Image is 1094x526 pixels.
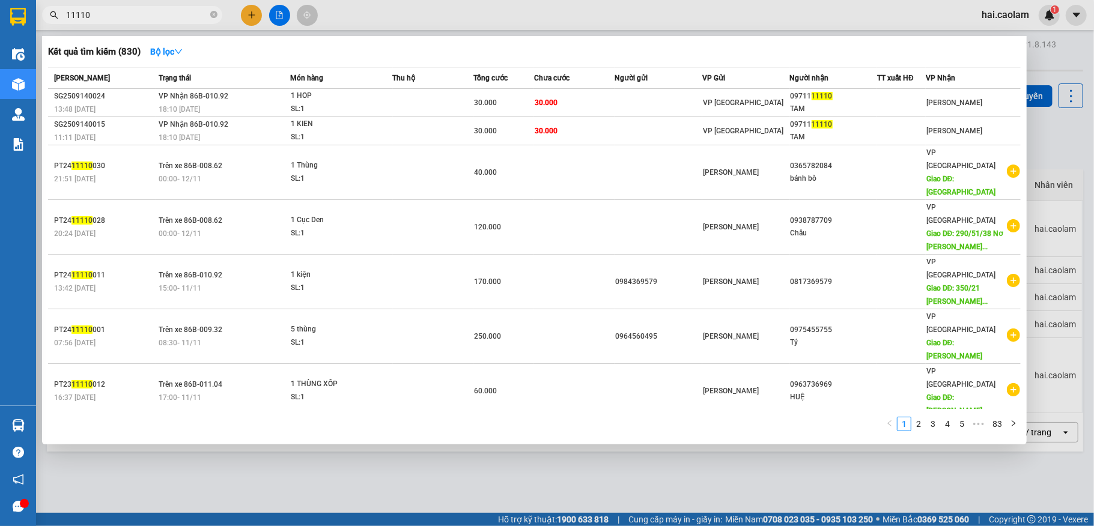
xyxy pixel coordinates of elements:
span: [PERSON_NAME] [703,332,759,340]
li: (c) 2017 [101,57,165,72]
span: VP [GEOGRAPHIC_DATA] [926,258,995,279]
div: SL: 1 [291,131,381,144]
li: 4 [940,417,955,431]
span: [PERSON_NAME] [703,277,759,286]
div: SL: 1 [291,282,381,295]
span: 11110 [71,162,93,170]
div: Châu [791,227,877,240]
span: notification [13,474,24,485]
span: close-circle [210,11,217,18]
span: VP Nhận 86B-010.92 [159,92,228,100]
div: 09711 [791,118,877,131]
span: close-circle [210,10,217,21]
span: Người nhận [790,74,829,82]
span: 13:42 [DATE] [54,284,96,292]
span: VP Gửi [702,74,725,82]
div: 09711 [791,90,877,103]
a: 5 [955,417,968,431]
div: 0365782084 [791,160,877,172]
img: warehouse-icon [12,78,25,91]
b: [DOMAIN_NAME] [101,46,165,55]
img: warehouse-icon [12,108,25,121]
span: [PERSON_NAME] [703,223,759,231]
span: VP [GEOGRAPHIC_DATA] [926,148,995,170]
span: 16:37 [DATE] [54,393,96,402]
span: 11:11 [DATE] [54,133,96,142]
span: 08:30 - 11/11 [159,339,201,347]
button: left [883,417,897,431]
span: Trạng thái [159,74,191,82]
span: TT xuất HĐ [877,74,914,82]
li: 2 [911,417,926,431]
div: 1 KIEN [291,118,381,131]
div: PT24 001 [54,324,155,336]
span: plus-circle [1007,274,1020,287]
span: 170.000 [474,277,501,286]
div: SL: 1 [291,103,381,116]
b: BIÊN NHẬN GỬI HÀNG HÓA [77,17,115,115]
a: 83 [989,417,1006,431]
span: plus-circle [1007,328,1020,342]
div: 0817369579 [791,276,877,288]
div: 0938787709 [791,214,877,227]
div: 0975455755 [791,324,877,336]
span: Giao DĐ: [PERSON_NAME] [926,339,982,360]
span: 11110 [71,271,93,279]
span: 15:00 - 11/11 [159,284,201,292]
input: Tìm tên, số ĐT hoặc mã đơn [66,8,208,22]
div: TAM [791,103,877,115]
span: 11110 [71,216,93,225]
span: Giao DĐ: 290/51/38 Nơ [PERSON_NAME]... [926,229,1003,251]
span: 18:10 [DATE] [159,133,200,142]
span: plus-circle [1007,165,1020,178]
div: SL: 1 [291,227,381,240]
button: Bộ lọcdown [141,42,192,61]
img: logo.jpg [130,15,159,44]
div: PT24 011 [54,269,155,282]
div: SL: 1 [291,391,381,404]
span: question-circle [13,447,24,458]
span: 07:56 [DATE] [54,339,96,347]
div: 1 Thùng [291,159,381,172]
span: 120.000 [474,223,501,231]
span: left [886,420,893,427]
img: solution-icon [12,138,25,151]
span: 00:00 - 12/11 [159,175,201,183]
li: 5 [955,417,969,431]
li: 83 [988,417,1006,431]
span: 11110 [71,380,93,388]
span: Giao DĐ: 350/21 [PERSON_NAME]... [926,284,988,306]
div: 0964560495 [615,330,702,343]
span: Trên xe 86B-011.04 [159,380,222,388]
div: SL: 1 [291,336,381,349]
strong: Bộ lọc [150,47,183,56]
span: 11110 [71,325,93,334]
span: Tổng cước [473,74,508,82]
div: PT24 028 [54,214,155,227]
span: Trên xe 86B-009.32 [159,325,222,334]
h3: Kết quả tìm kiếm ( 830 ) [48,46,141,58]
div: TAM [791,131,877,144]
span: 20:24 [DATE] [54,229,96,238]
span: Món hàng [290,74,323,82]
div: 5 thùng [291,323,381,336]
span: right [1010,420,1017,427]
div: 1 HOP [291,89,381,103]
span: Người gửi [615,74,648,82]
span: Chưa cước [534,74,570,82]
span: 60.000 [474,387,497,395]
li: Previous Page [883,417,897,431]
div: 1 kiện [291,268,381,282]
span: [PERSON_NAME] [926,98,982,107]
span: Trên xe 86B-008.62 [159,162,222,170]
div: SG2509140015 [54,118,155,131]
div: PT24 030 [54,160,155,172]
a: 3 [926,417,940,431]
span: 18:10 [DATE] [159,105,200,113]
span: VP [GEOGRAPHIC_DATA] [926,312,995,334]
span: 21:51 [DATE] [54,175,96,183]
div: 1 THÙNG XỐP [291,378,381,391]
span: 30.000 [474,127,497,135]
span: ••• [969,417,988,431]
span: message [13,501,24,512]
